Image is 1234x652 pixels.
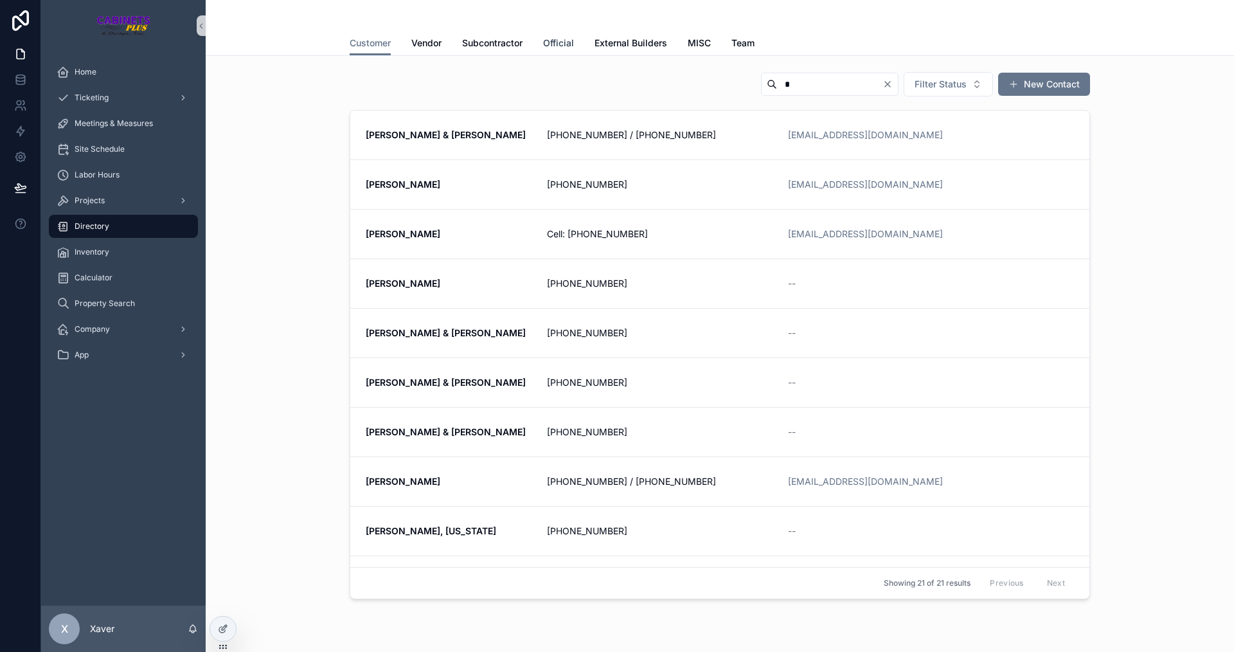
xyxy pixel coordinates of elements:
[788,228,943,240] a: [EMAIL_ADDRESS][DOMAIN_NAME]
[547,475,773,488] span: [PHONE_NUMBER] / [PHONE_NUMBER]
[350,457,1089,506] a: [PERSON_NAME][PHONE_NUMBER] / [PHONE_NUMBER][EMAIL_ADDRESS][DOMAIN_NAME]
[547,228,773,240] span: Cell: [PHONE_NUMBER]
[731,37,755,50] span: Team
[49,240,198,264] a: Inventory
[547,178,773,191] span: [PHONE_NUMBER]
[49,138,198,161] a: Site Schedule
[882,79,898,89] button: Clear
[998,73,1090,96] button: New Contact
[547,327,773,340] span: [PHONE_NUMBER]
[543,37,574,50] span: Official
[350,407,1089,457] a: [PERSON_NAME] & [PERSON_NAME][PHONE_NUMBER]--
[350,308,1089,358] a: [PERSON_NAME] & [PERSON_NAME][PHONE_NUMBER]--
[366,278,440,289] strong: [PERSON_NAME]
[75,93,109,103] span: Ticketing
[688,37,711,50] span: MISC
[366,179,440,190] strong: [PERSON_NAME]
[49,215,198,238] a: Directory
[547,376,773,389] span: [PHONE_NUMBER]
[75,350,89,360] span: App
[49,86,198,109] a: Ticketing
[462,32,523,57] a: Subcontractor
[75,118,153,129] span: Meetings & Measures
[350,159,1089,209] a: [PERSON_NAME][PHONE_NUMBER][EMAIL_ADDRESS][DOMAIN_NAME]
[547,277,773,290] span: [PHONE_NUMBER]
[75,247,109,257] span: Inventory
[61,621,68,637] span: X
[915,78,967,91] span: Filter Status
[547,129,773,141] span: [PHONE_NUMBER] / [PHONE_NUMBER]
[350,506,1089,556] a: [PERSON_NAME], [US_STATE][PHONE_NUMBER]--
[366,327,526,338] strong: [PERSON_NAME] & [PERSON_NAME]
[788,525,796,538] span: --
[462,37,523,50] span: Subcontractor
[75,144,125,154] span: Site Schedule
[366,525,496,536] strong: [PERSON_NAME], [US_STATE]
[75,298,135,309] span: Property Search
[788,327,796,340] span: --
[96,15,151,36] img: App logo
[366,476,440,487] strong: [PERSON_NAME]
[350,358,1089,407] a: [PERSON_NAME] & [PERSON_NAME][PHONE_NUMBER]--
[350,556,1089,605] a: [PERSON_NAME]--[EMAIL_ADDRESS][DOMAIN_NAME]
[788,376,796,389] span: --
[350,37,391,50] span: Customer
[788,277,796,290] span: --
[350,209,1089,258] a: [PERSON_NAME]Cell: [PHONE_NUMBER][EMAIL_ADDRESS][DOMAIN_NAME]
[49,163,198,186] a: Labor Hours
[788,475,943,488] a: [EMAIL_ADDRESS][DOMAIN_NAME]
[543,32,574,57] a: Official
[366,426,526,437] strong: [PERSON_NAME] & [PERSON_NAME]
[41,51,206,383] div: scrollable content
[411,37,442,50] span: Vendor
[75,221,109,231] span: Directory
[688,32,711,57] a: MISC
[75,195,105,206] span: Projects
[595,32,667,57] a: External Builders
[75,273,112,283] span: Calculator
[49,318,198,341] a: Company
[49,112,198,135] a: Meetings & Measures
[75,324,110,334] span: Company
[350,32,391,56] a: Customer
[366,377,526,388] strong: [PERSON_NAME] & [PERSON_NAME]
[731,32,755,57] a: Team
[788,426,796,439] span: --
[49,343,198,367] a: App
[49,266,198,289] a: Calculator
[49,189,198,212] a: Projects
[788,129,943,141] a: [EMAIL_ADDRESS][DOMAIN_NAME]
[904,72,993,96] button: Select Button
[595,37,667,50] span: External Builders
[49,60,198,84] a: Home
[411,32,442,57] a: Vendor
[547,426,773,439] span: [PHONE_NUMBER]
[788,178,943,191] a: [EMAIL_ADDRESS][DOMAIN_NAME]
[884,578,970,588] span: Showing 21 of 21 results
[366,228,440,239] strong: [PERSON_NAME]
[49,292,198,315] a: Property Search
[366,129,526,140] strong: [PERSON_NAME] & [PERSON_NAME]
[90,622,114,635] p: Xaver
[547,525,773,538] span: [PHONE_NUMBER]
[350,111,1089,159] a: [PERSON_NAME] & [PERSON_NAME][PHONE_NUMBER] / [PHONE_NUMBER][EMAIL_ADDRESS][DOMAIN_NAME]
[350,258,1089,308] a: [PERSON_NAME][PHONE_NUMBER]--
[75,170,120,180] span: Labor Hours
[75,67,96,77] span: Home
